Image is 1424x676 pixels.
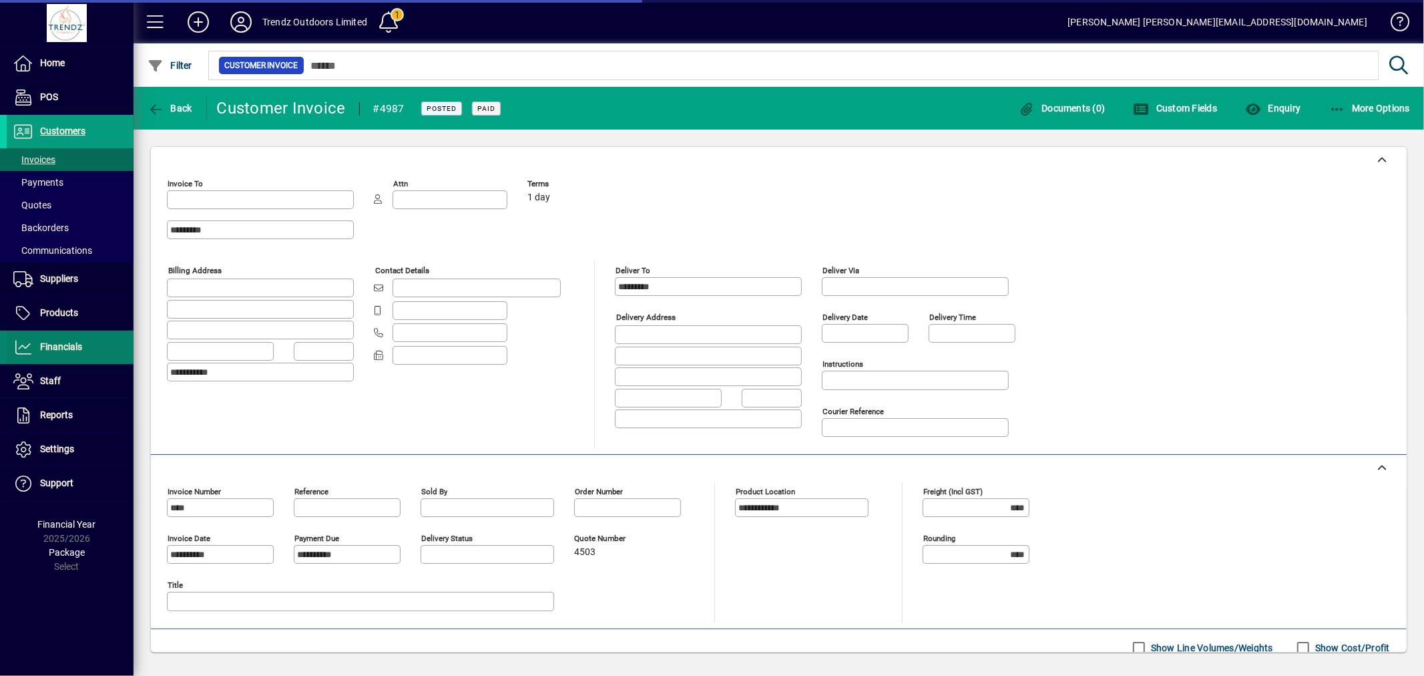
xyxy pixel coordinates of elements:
[929,313,976,322] mat-label: Delivery time
[7,216,134,239] a: Backorders
[262,11,367,33] div: Trendz Outdoors Limited
[7,399,134,432] a: Reports
[40,341,82,352] span: Financials
[1326,96,1414,120] button: More Options
[13,200,51,210] span: Quotes
[40,478,73,488] span: Support
[1329,103,1411,114] span: More Options
[7,47,134,80] a: Home
[7,194,134,216] a: Quotes
[13,222,69,233] span: Backorders
[40,375,61,386] span: Staff
[294,487,328,496] mat-label: Reference
[13,154,55,165] span: Invoices
[168,487,221,496] mat-label: Invoice number
[177,10,220,34] button: Add
[1148,641,1273,655] label: Show Line Volumes/Weights
[40,307,78,318] span: Products
[923,534,955,543] mat-label: Rounding
[822,266,859,275] mat-label: Deliver via
[168,534,210,543] mat-label: Invoice date
[373,98,405,120] div: #4987
[49,547,85,558] span: Package
[575,487,623,496] mat-label: Order number
[13,245,92,256] span: Communications
[224,59,298,72] span: Customer Invoice
[7,81,134,114] a: POS
[217,98,346,119] div: Customer Invoice
[1242,96,1304,120] button: Enquiry
[38,519,96,530] span: Financial Year
[220,10,262,34] button: Profile
[40,57,65,68] span: Home
[421,534,473,543] mat-label: Delivery status
[527,192,550,203] span: 1 day
[736,487,795,496] mat-label: Product location
[148,60,192,71] span: Filter
[40,126,85,136] span: Customers
[7,331,134,364] a: Financials
[7,148,134,171] a: Invoices
[294,534,339,543] mat-label: Payment due
[7,433,134,466] a: Settings
[144,53,196,77] button: Filter
[923,487,983,496] mat-label: Freight (incl GST)
[477,104,495,113] span: Paid
[7,263,134,296] a: Suppliers
[574,534,654,543] span: Quote number
[40,409,73,420] span: Reports
[13,177,63,188] span: Payments
[1381,3,1407,46] a: Knowledge Base
[421,487,447,496] mat-label: Sold by
[1067,11,1367,33] div: [PERSON_NAME] [PERSON_NAME][EMAIL_ADDRESS][DOMAIN_NAME]
[1015,96,1109,120] button: Documents (0)
[822,407,884,416] mat-label: Courier Reference
[7,171,134,194] a: Payments
[822,359,863,369] mat-label: Instructions
[427,104,457,113] span: Posted
[574,547,596,558] span: 4503
[40,444,74,454] span: Settings
[1245,103,1300,114] span: Enquiry
[40,273,78,284] span: Suppliers
[822,313,868,322] mat-label: Delivery date
[7,297,134,330] a: Products
[1130,96,1221,120] button: Custom Fields
[1313,641,1390,655] label: Show Cost/Profit
[1019,103,1106,114] span: Documents (0)
[7,239,134,262] a: Communications
[40,92,58,102] span: POS
[144,96,196,120] button: Back
[393,179,408,188] mat-label: Attn
[7,467,134,500] a: Support
[134,96,207,120] app-page-header-button: Back
[7,365,134,398] a: Staff
[527,180,608,188] span: Terms
[1134,103,1218,114] span: Custom Fields
[168,580,183,590] mat-label: Title
[148,103,192,114] span: Back
[616,266,650,275] mat-label: Deliver To
[168,179,203,188] mat-label: Invoice To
